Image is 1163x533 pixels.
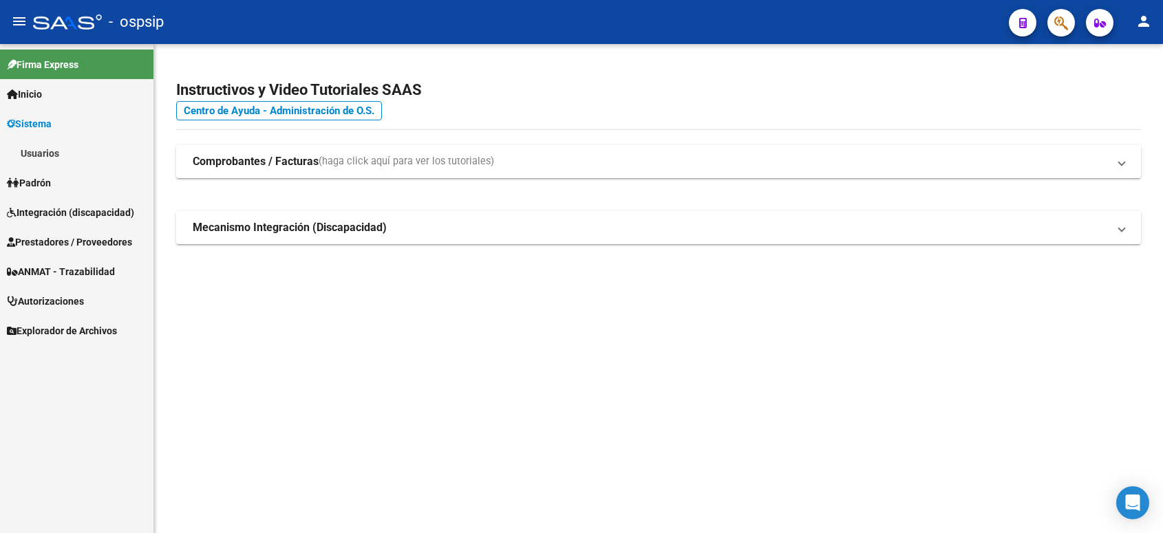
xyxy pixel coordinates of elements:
[7,294,84,309] span: Autorizaciones
[176,77,1141,103] h2: Instructivos y Video Tutoriales SAAS
[176,101,382,120] a: Centro de Ayuda - Administración de O.S.
[176,145,1141,178] mat-expansion-panel-header: Comprobantes / Facturas(haga click aquí para ver los tutoriales)
[109,7,164,37] span: - ospsip
[1135,13,1152,30] mat-icon: person
[193,154,319,169] strong: Comprobantes / Facturas
[7,205,134,220] span: Integración (discapacidad)
[1116,486,1149,519] div: Open Intercom Messenger
[319,154,494,169] span: (haga click aquí para ver los tutoriales)
[7,87,42,102] span: Inicio
[7,323,117,338] span: Explorador de Archivos
[176,211,1141,244] mat-expansion-panel-header: Mecanismo Integración (Discapacidad)
[7,175,51,191] span: Padrón
[7,116,52,131] span: Sistema
[7,235,132,250] span: Prestadores / Proveedores
[193,220,387,235] strong: Mecanismo Integración (Discapacidad)
[11,13,28,30] mat-icon: menu
[7,57,78,72] span: Firma Express
[7,264,115,279] span: ANMAT - Trazabilidad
